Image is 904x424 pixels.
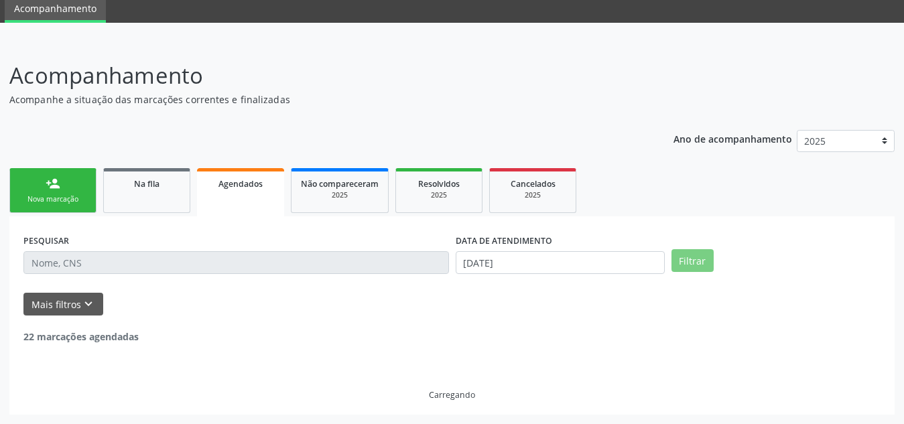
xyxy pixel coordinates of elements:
[405,190,472,200] div: 2025
[9,92,629,107] p: Acompanhe a situação das marcações correntes e finalizadas
[673,130,792,147] p: Ano de acompanhamento
[23,251,449,274] input: Nome, CNS
[23,293,103,316] button: Mais filtroskeyboard_arrow_down
[456,251,665,274] input: Selecione um intervalo
[429,389,475,401] div: Carregando
[499,190,566,200] div: 2025
[671,249,714,272] button: Filtrar
[456,230,552,251] label: DATA DE ATENDIMENTO
[23,330,139,343] strong: 22 marcações agendadas
[418,178,460,190] span: Resolvidos
[134,178,159,190] span: Na fila
[218,178,263,190] span: Agendados
[511,178,556,190] span: Cancelados
[301,178,379,190] span: Não compareceram
[46,176,60,191] div: person_add
[9,59,629,92] p: Acompanhamento
[19,194,86,204] div: Nova marcação
[81,297,96,311] i: keyboard_arrow_down
[23,230,69,251] label: PESQUISAR
[301,190,379,200] div: 2025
